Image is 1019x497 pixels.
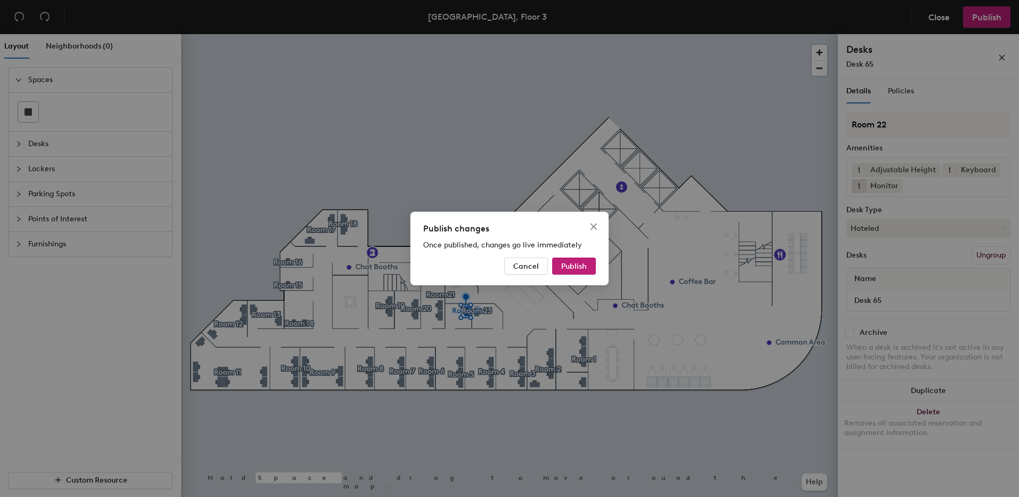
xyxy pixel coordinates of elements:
[585,222,602,231] span: Close
[513,262,539,271] span: Cancel
[423,222,596,235] div: Publish changes
[423,241,582,250] span: Once published, changes go live immediately
[585,218,602,235] button: Close
[589,222,598,231] span: close
[504,258,548,275] button: Cancel
[561,262,587,271] span: Publish
[552,258,596,275] button: Publish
